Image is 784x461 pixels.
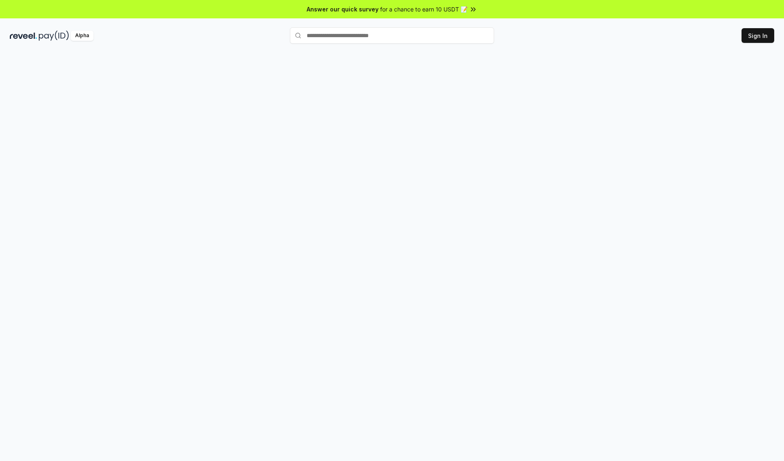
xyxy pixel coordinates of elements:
img: reveel_dark [10,31,37,41]
div: Alpha [71,31,94,41]
span: for a chance to earn 10 USDT 📝 [380,5,468,13]
span: Answer our quick survey [307,5,379,13]
img: pay_id [39,31,69,41]
button: Sign In [742,28,774,43]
